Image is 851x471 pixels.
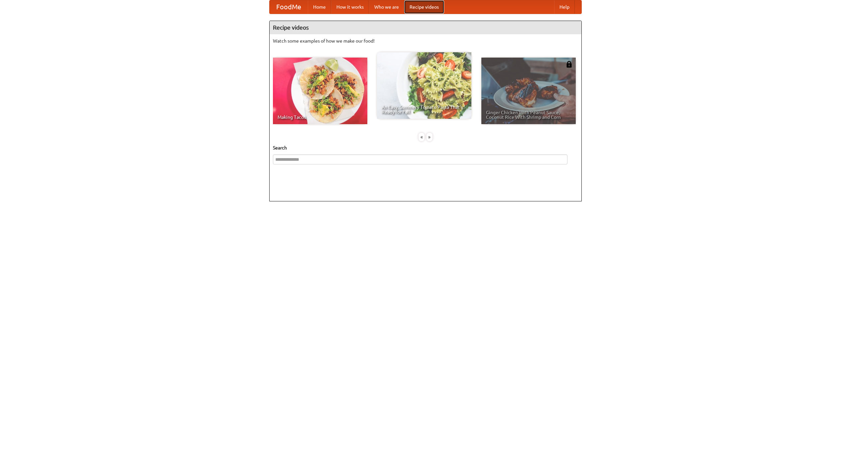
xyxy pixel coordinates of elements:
a: How it works [331,0,369,14]
img: 483408.png [566,61,572,68]
a: Home [308,0,331,14]
span: Making Tacos [278,115,363,119]
a: Making Tacos [273,58,367,124]
a: Who we are [369,0,404,14]
a: FoodMe [270,0,308,14]
p: Watch some examples of how we make our food! [273,38,578,44]
span: An Easy, Summery Tomato Pasta That's Ready for Fall [382,105,467,114]
a: Help [554,0,575,14]
div: » [426,133,432,141]
a: Recipe videos [404,0,444,14]
div: « [419,133,425,141]
h4: Recipe videos [270,21,581,34]
a: An Easy, Summery Tomato Pasta That's Ready for Fall [377,52,471,119]
h5: Search [273,144,578,151]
